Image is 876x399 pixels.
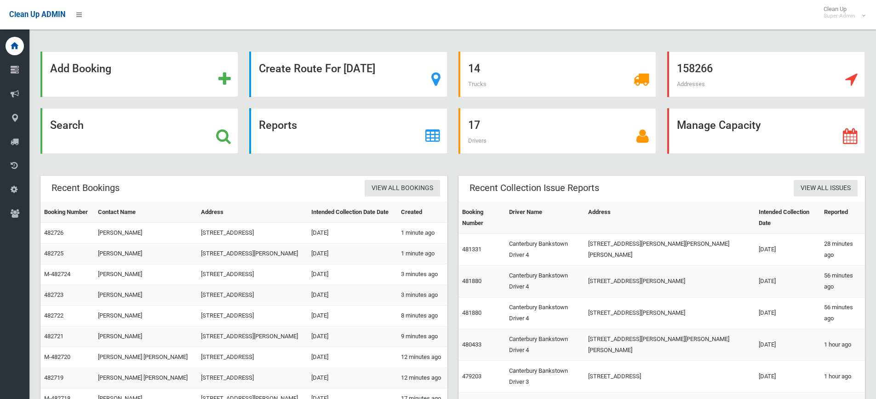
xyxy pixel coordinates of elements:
[468,137,487,144] span: Drivers
[44,250,63,257] a: 482725
[44,353,70,360] a: M-482720
[584,202,755,234] th: Address
[44,333,63,340] a: 482721
[462,278,481,284] a: 481880
[755,329,820,361] td: [DATE]
[468,62,480,75] strong: 14
[44,229,63,236] a: 482726
[259,62,375,75] strong: Create Route For [DATE]
[94,326,197,347] td: [PERSON_NAME]
[249,52,447,97] a: Create Route For [DATE]
[505,361,584,393] td: Canterbury Bankstown Driver 3
[468,81,487,87] span: Trucks
[755,361,820,393] td: [DATE]
[824,12,855,19] small: Super Admin
[94,243,197,264] td: [PERSON_NAME]
[667,52,865,97] a: 158266 Addresses
[397,326,447,347] td: 9 minutes ago
[820,266,865,297] td: 56 minutes ago
[197,347,308,368] td: [STREET_ADDRESS]
[397,243,447,264] td: 1 minute ago
[197,306,308,326] td: [STREET_ADDRESS]
[584,266,755,297] td: [STREET_ADDRESS][PERSON_NAME]
[462,309,481,316] a: 481880
[505,266,584,297] td: Canterbury Bankstown Driver 4
[9,10,65,19] span: Clean Up ADMIN
[820,297,865,329] td: 56 minutes ago
[462,246,481,253] a: 481331
[197,368,308,388] td: [STREET_ADDRESS]
[308,243,397,264] td: [DATE]
[197,223,308,243] td: [STREET_ADDRESS]
[44,271,70,278] a: M-482724
[94,368,197,388] td: [PERSON_NAME] [PERSON_NAME]
[44,291,63,298] a: 482723
[40,108,238,154] a: Search
[308,347,397,368] td: [DATE]
[397,306,447,326] td: 8 minutes ago
[505,234,584,266] td: Canterbury Bankstown Driver 4
[249,108,447,154] a: Reports
[458,202,506,234] th: Booking Number
[755,202,820,234] th: Intended Collection Date
[308,202,397,223] th: Intended Collection Date Date
[458,52,656,97] a: 14 Trucks
[259,119,297,132] strong: Reports
[820,361,865,393] td: 1 hour ago
[584,234,755,266] td: [STREET_ADDRESS][PERSON_NAME][PERSON_NAME][PERSON_NAME]
[458,179,610,197] header: Recent Collection Issue Reports
[94,223,197,243] td: [PERSON_NAME]
[397,223,447,243] td: 1 minute ago
[505,329,584,361] td: Canterbury Bankstown Driver 4
[94,202,197,223] th: Contact Name
[667,108,865,154] a: Manage Capacity
[505,202,584,234] th: Driver Name
[584,297,755,329] td: [STREET_ADDRESS][PERSON_NAME]
[308,264,397,285] td: [DATE]
[44,374,63,381] a: 482719
[308,326,397,347] td: [DATE]
[468,119,480,132] strong: 17
[308,306,397,326] td: [DATE]
[794,180,858,197] a: View All Issues
[505,297,584,329] td: Canterbury Bankstown Driver 4
[94,264,197,285] td: [PERSON_NAME]
[584,361,755,393] td: [STREET_ADDRESS]
[197,264,308,285] td: [STREET_ADDRESS]
[397,347,447,368] td: 12 minutes ago
[755,266,820,297] td: [DATE]
[819,6,865,19] span: Clean Up
[44,312,63,319] a: 482722
[397,368,447,388] td: 12 minutes ago
[365,180,440,197] a: View All Bookings
[755,297,820,329] td: [DATE]
[308,368,397,388] td: [DATE]
[308,285,397,306] td: [DATE]
[462,373,481,380] a: 479203
[820,202,865,234] th: Reported
[397,285,447,306] td: 3 minutes ago
[197,285,308,306] td: [STREET_ADDRESS]
[94,285,197,306] td: [PERSON_NAME]
[397,202,447,223] th: Created
[458,108,656,154] a: 17 Drivers
[197,202,308,223] th: Address
[820,234,865,266] td: 28 minutes ago
[197,326,308,347] td: [STREET_ADDRESS][PERSON_NAME]
[308,223,397,243] td: [DATE]
[677,119,761,132] strong: Manage Capacity
[40,179,131,197] header: Recent Bookings
[677,62,713,75] strong: 158266
[40,202,94,223] th: Booking Number
[755,234,820,266] td: [DATE]
[677,81,705,87] span: Addresses
[40,52,238,97] a: Add Booking
[197,243,308,264] td: [STREET_ADDRESS][PERSON_NAME]
[397,264,447,285] td: 3 minutes ago
[94,306,197,326] td: [PERSON_NAME]
[820,329,865,361] td: 1 hour ago
[94,347,197,368] td: [PERSON_NAME] [PERSON_NAME]
[50,119,84,132] strong: Search
[584,329,755,361] td: [STREET_ADDRESS][PERSON_NAME][PERSON_NAME][PERSON_NAME]
[50,62,111,75] strong: Add Booking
